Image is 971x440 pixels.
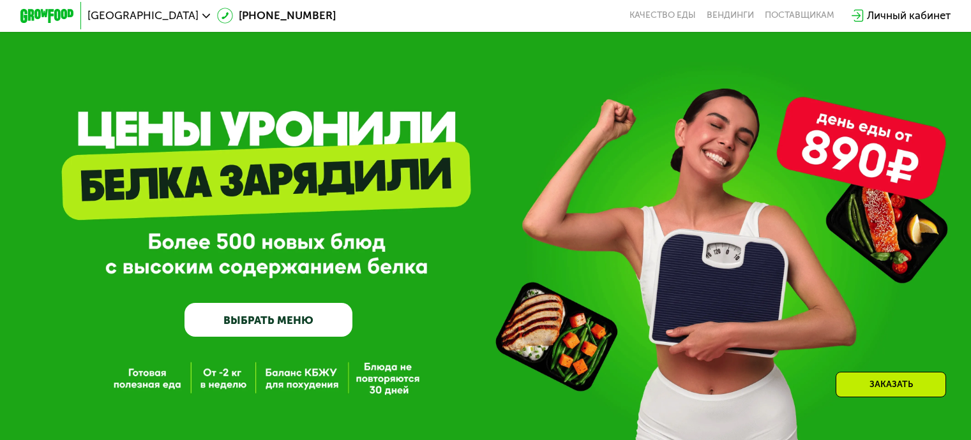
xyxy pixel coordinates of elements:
[629,10,696,21] a: Качество еды
[217,8,336,24] a: [PHONE_NUMBER]
[707,10,754,21] a: Вендинги
[184,303,352,337] a: ВЫБРАТЬ МЕНЮ
[765,10,834,21] div: поставщикам
[867,8,951,24] div: Личный кабинет
[836,372,946,397] div: Заказать
[87,10,199,21] span: [GEOGRAPHIC_DATA]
